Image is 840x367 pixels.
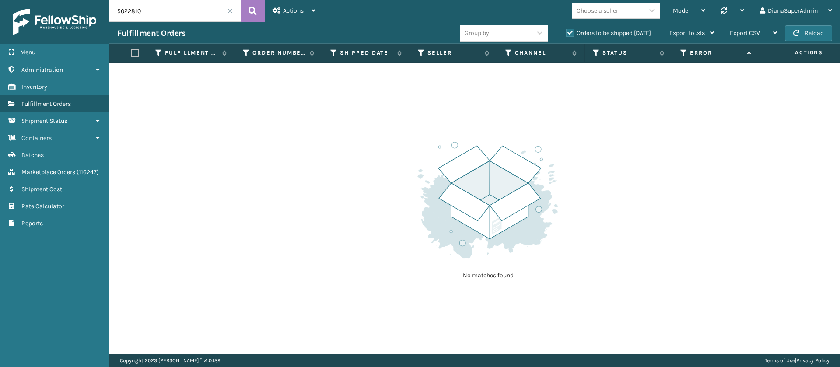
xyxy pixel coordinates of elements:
[785,25,832,41] button: Reload
[21,83,47,91] span: Inventory
[515,49,568,57] label: Channel
[690,49,743,57] label: Error
[602,49,655,57] label: Status
[427,49,480,57] label: Seller
[252,49,305,57] label: Order Number
[120,354,220,367] p: Copyright 2023 [PERSON_NAME]™ v 1.0.189
[765,354,829,367] div: |
[730,29,760,37] span: Export CSV
[796,357,829,364] a: Privacy Policy
[77,168,99,176] span: ( 116247 )
[21,151,44,159] span: Batches
[765,357,795,364] a: Terms of Use
[673,7,688,14] span: Mode
[283,7,304,14] span: Actions
[13,9,96,35] img: logo
[669,29,705,37] span: Export to .xls
[465,28,489,38] div: Group by
[117,28,185,38] h3: Fulfillment Orders
[21,220,43,227] span: Reports
[21,185,62,193] span: Shipment Cost
[767,45,828,60] span: Actions
[566,29,651,37] label: Orders to be shipped [DATE]
[20,49,35,56] span: Menu
[21,203,64,210] span: Rate Calculator
[21,117,67,125] span: Shipment Status
[165,49,218,57] label: Fulfillment Order Id
[577,6,618,15] div: Choose a seller
[21,168,75,176] span: Marketplace Orders
[21,66,63,73] span: Administration
[21,134,52,142] span: Containers
[340,49,393,57] label: Shipped Date
[21,100,71,108] span: Fulfillment Orders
